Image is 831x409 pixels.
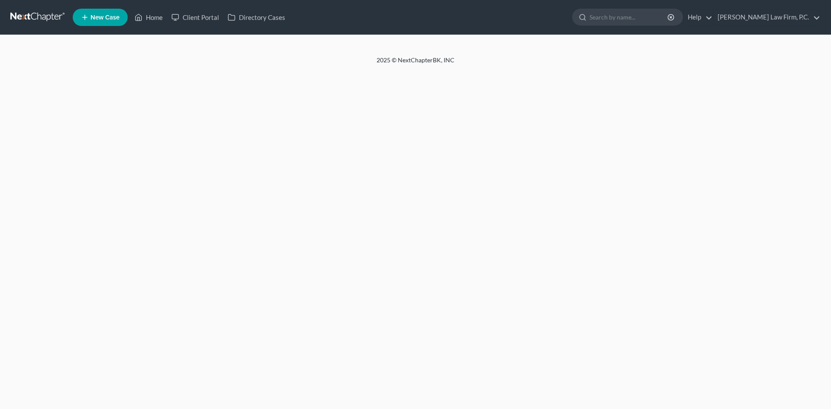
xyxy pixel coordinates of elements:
a: Client Portal [167,10,223,25]
a: Directory Cases [223,10,290,25]
a: [PERSON_NAME] Law Firm, P.C. [713,10,820,25]
a: Home [130,10,167,25]
input: Search by name... [589,9,669,25]
a: Help [683,10,712,25]
span: New Case [90,14,119,21]
div: 2025 © NextChapterBK, INC [169,56,662,71]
